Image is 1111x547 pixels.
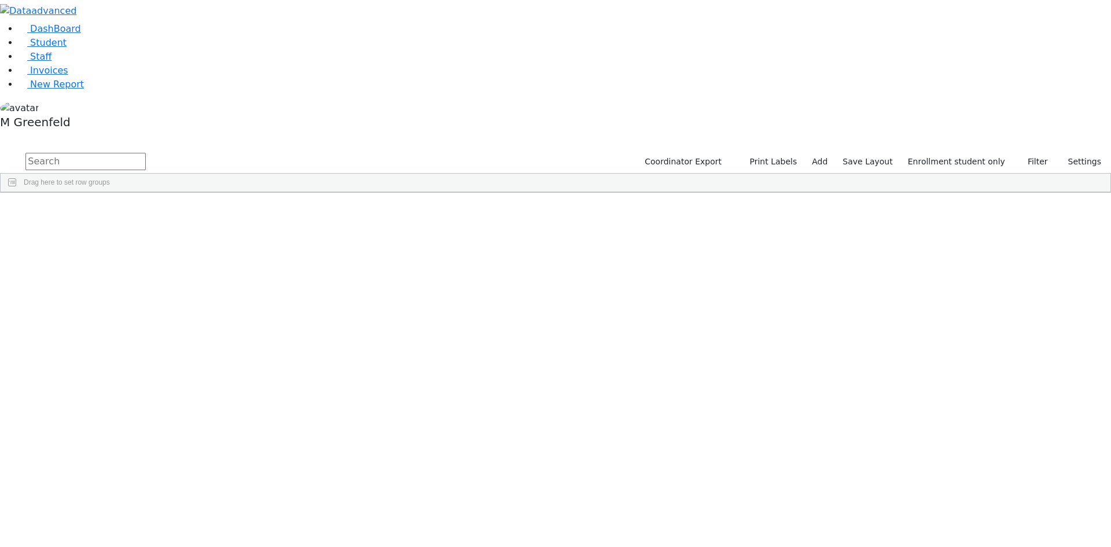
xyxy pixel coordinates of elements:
[903,153,1010,171] label: Enrollment student only
[30,79,84,90] span: New Report
[30,51,51,62] span: Staff
[19,65,68,76] a: Invoices
[25,153,146,170] input: Search
[807,153,833,171] a: Add
[19,51,51,62] a: Staff
[637,153,727,171] button: Coordinator Export
[19,23,81,34] a: DashBoard
[30,37,67,48] span: Student
[837,153,897,171] button: Save Layout
[30,23,81,34] span: DashBoard
[1053,153,1106,171] button: Settings
[30,65,68,76] span: Invoices
[19,79,84,90] a: New Report
[1013,153,1053,171] button: Filter
[736,153,802,171] button: Print Labels
[19,37,67,48] a: Student
[24,178,110,186] span: Drag here to set row groups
